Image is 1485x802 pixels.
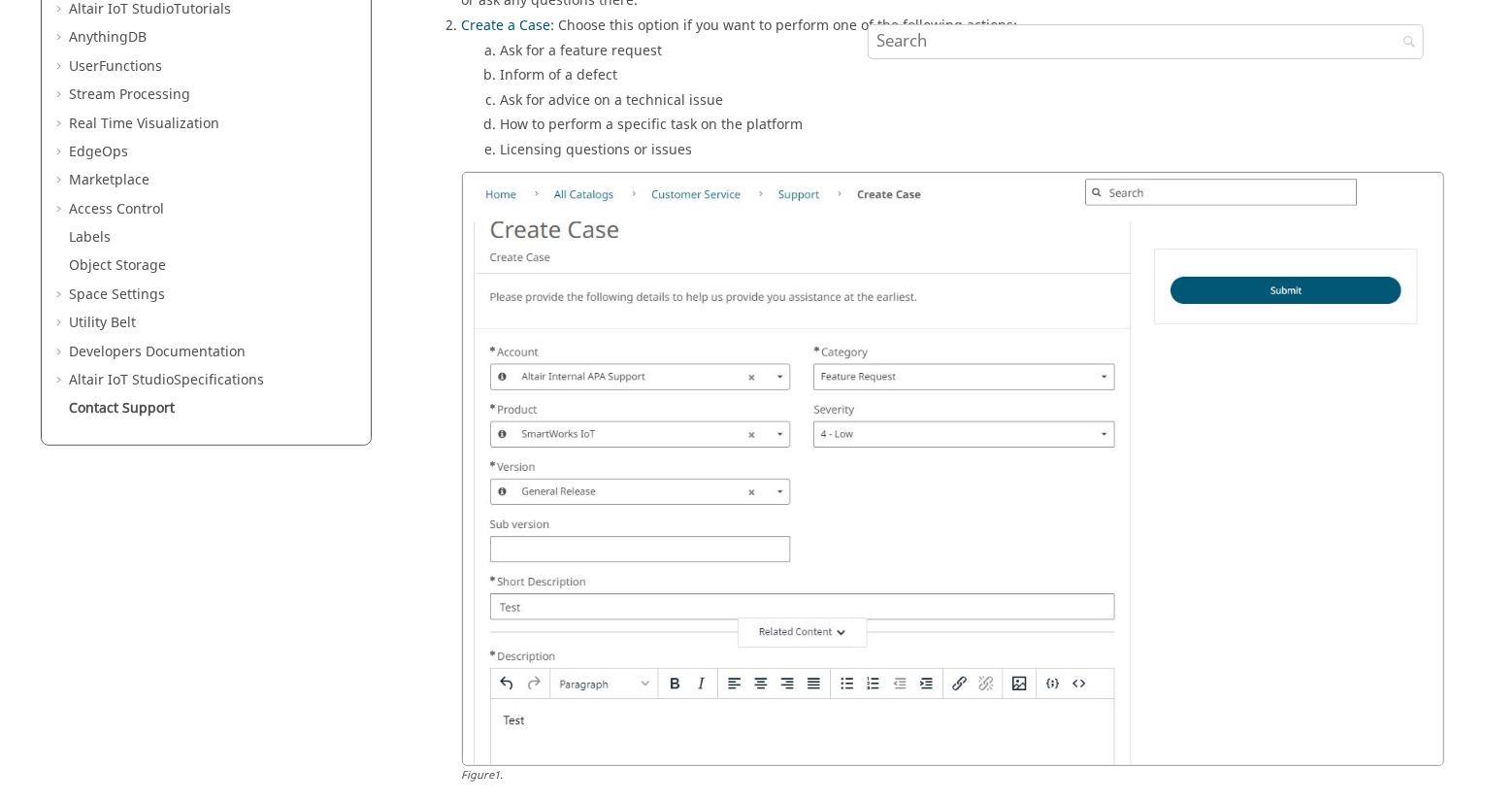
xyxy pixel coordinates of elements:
[495,767,501,784] span: 1
[69,227,111,248] a: Labels
[53,28,69,48] span: Expand AnythingDB
[53,85,69,105] span: Expand Stream Processing
[69,370,264,390] a: Altair IoT StudioSpecifications
[69,342,246,362] a: Developers Documentation
[69,170,149,190] a: Marketplace
[69,398,175,418] a: Contact Support
[53,200,69,219] span: Expand Access Control
[69,114,219,134] a: Real Time Visualization
[501,141,1445,166] li: Licensing questions or issues
[69,313,136,333] a: Utility Belt
[53,115,69,134] span: Expand Real Time Visualization
[53,285,69,305] span: Expand Space Settings
[868,24,1425,59] input: Search query
[53,371,69,390] span: Expand Altair IoT StudioSpecifications
[501,66,1445,91] li: Inform of a defect
[462,16,551,36] a: Create a Case
[53,171,69,190] span: Expand Marketplace
[69,56,162,77] a: UserFunctions
[69,370,174,390] span: Altair IoT Studio
[99,56,162,77] span: Functions
[501,116,1445,141] li: How to perform a specific task on the platform
[462,172,1445,766] img: support_case_create.png
[1377,24,1432,62] button: Search
[69,27,147,48] a: AnythingDB
[53,143,69,162] span: Expand EdgeOps
[501,767,504,784] span: .
[53,343,69,362] span: Expand Developers Documentation
[501,91,1445,117] li: Ask for advice on a technical issue
[69,255,166,276] a: Object Storage
[501,42,1445,67] li: Ask for a feature request
[69,199,164,219] a: Access Control
[69,284,165,305] a: Space Settings
[53,57,69,77] span: Expand UserFunctions
[462,767,504,784] span: Figure
[69,84,190,105] a: Stream Processing
[53,314,69,333] span: Expand Utility Belt
[69,142,128,162] a: EdgeOps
